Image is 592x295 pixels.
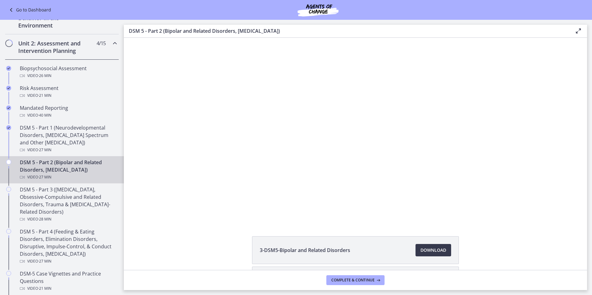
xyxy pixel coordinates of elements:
span: · 26 min [38,72,51,79]
div: Video [20,173,116,181]
div: Video [20,285,116,292]
i: Completed [6,86,11,91]
button: Complete & continue [326,275,385,285]
span: · 27 min [38,173,51,181]
div: Risk Assessment [20,84,116,99]
div: DSM 5 - Part 3 ([MEDICAL_DATA], Obsessive-Compulsive and Related Disorders, Trauma & [MEDICAL_DAT... [20,186,116,223]
div: DSM 5 - Part 1 (Neurodevelopmental Disorders, [MEDICAL_DATA] Spectrum and Other [MEDICAL_DATA]) [20,124,116,154]
div: DSM 5 - Part 4 (Feeding & Eating Disorders, Elimination Disorders, Disruptive, Impulse-Control, &... [20,228,116,265]
iframe: Video Lesson [124,38,587,222]
div: Video [20,146,116,154]
div: DSM-5 Case Vignettes and Practice Questions [20,270,116,292]
i: Completed [6,105,11,110]
span: · 27 min [38,146,51,154]
span: Complete & continue [331,278,375,283]
span: · 27 min [38,258,51,265]
span: · 40 min [38,112,51,119]
span: 3-DSM5-Bipolar and Related Disorders [260,246,350,254]
span: 4 / 15 [97,40,106,47]
i: Completed [6,66,11,71]
a: Download [416,244,451,256]
h2: Unit 2: Assessment and Intervention Planning [18,40,94,54]
h3: DSM 5 - Part 2 (Bipolar and Related Disorders, [MEDICAL_DATA]) [129,27,565,35]
div: Video [20,216,116,223]
div: Mandated Reporting [20,104,116,119]
span: · 28 min [38,216,51,223]
div: Video [20,92,116,99]
span: · 21 min [38,285,51,292]
div: Biopsychosocial Assessment [20,65,116,79]
div: Video [20,112,116,119]
div: Video [20,72,116,79]
div: Video [20,258,116,265]
div: DSM 5 - Part 2 (Bipolar and Related Disorders, [MEDICAL_DATA]) [20,159,116,181]
img: Agents of Change [281,2,355,17]
span: · 21 min [38,92,51,99]
span: Download [420,246,446,254]
i: Completed [6,125,11,130]
a: Go to Dashboard [7,6,51,14]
